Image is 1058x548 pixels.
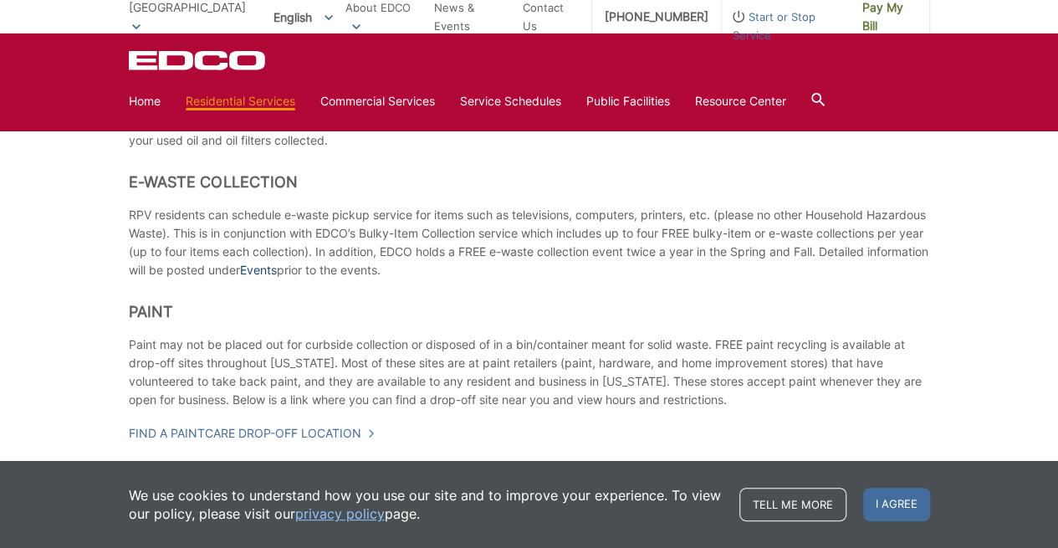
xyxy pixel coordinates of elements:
a: Commercial Services [320,92,435,110]
h2: E-Waste Collection [129,173,930,192]
p: You can have your used oil and oil filters collected curbside for FREE. Call EDCO to receive your... [129,113,930,150]
a: Public Facilities [586,92,670,110]
a: EDCD logo. Return to the homepage. [129,50,268,70]
a: Service Schedules [460,92,561,110]
h2: Paint [129,303,930,321]
a: Home [129,92,161,110]
span: I agree [863,488,930,521]
p: RPV residents can schedule e-waste pickup service for items such as televisions, computers, print... [129,206,930,279]
a: Residential Services [186,92,295,110]
a: Tell me more [739,488,846,521]
a: Resource Center [695,92,786,110]
p: Paint may not be placed out for curbside collection or disposed of in a bin/container meant for s... [129,335,930,409]
span: English [261,3,345,31]
a: privacy policy [295,504,385,523]
p: We use cookies to understand how you use our site and to improve your experience. To view our pol... [129,486,723,523]
a: Events [240,261,277,279]
a: Find a PaintCare drop-off location [129,424,376,443]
